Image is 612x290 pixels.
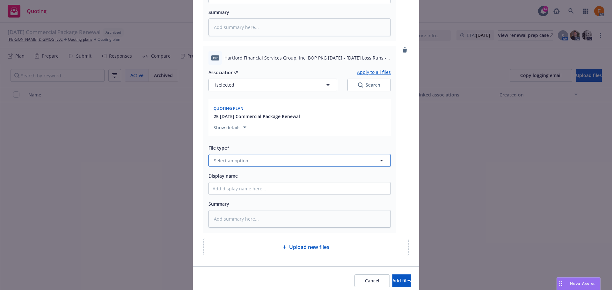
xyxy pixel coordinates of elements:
span: Summary [208,201,229,207]
span: Cancel [365,278,379,284]
button: Add files [392,274,411,287]
svg: Search [358,82,363,88]
button: Cancel [354,274,390,287]
span: Hartford Financial Services Group, Inc. BOP PKG [DATE] - [DATE] Loss Runs - Valued [DATE].pdf [224,54,391,61]
span: Display name [208,173,238,179]
button: Nova Assist [557,277,601,290]
span: File type* [208,145,229,151]
a: remove [401,46,409,54]
button: SearchSearch [347,79,391,91]
div: Drag to move [557,278,565,290]
button: Show details [211,124,249,131]
div: Search [358,82,380,88]
span: Upload new files [289,243,329,251]
span: Add files [392,278,411,284]
span: 1 selected [214,81,234,88]
button: 25 [DATE] Commercial Package Renewal [214,113,300,120]
span: Quoting plan [214,106,244,111]
div: Upload new files [203,238,409,256]
span: pdf [211,55,219,60]
span: Select an option [214,157,248,164]
button: Select an option [208,154,391,167]
button: 1selected [208,79,337,91]
span: Summary [208,9,229,15]
span: Nova Assist [570,281,595,286]
span: Associations* [208,69,238,75]
button: Apply to all files [357,68,391,76]
input: Add display name here... [209,182,390,195]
